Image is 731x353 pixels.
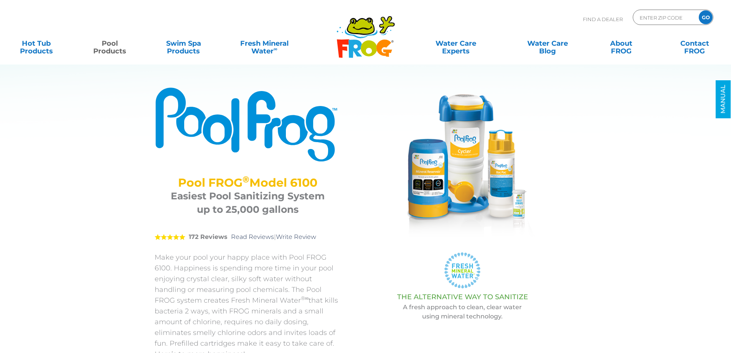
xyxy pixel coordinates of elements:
sup: ®∞ [301,295,309,301]
img: Product Logo [155,86,341,162]
a: Water CareBlog [519,36,576,51]
sup: ® [243,174,249,185]
div: | [155,222,341,252]
span: 5 [155,234,185,240]
strong: 172 Reviews [189,233,228,240]
a: Hot TubProducts [8,36,65,51]
a: ContactFROG [666,36,723,51]
a: Swim SpaProducts [155,36,212,51]
h3: THE ALTERNATIVE WAY TO SANITIZE [360,293,565,301]
a: AboutFROG [592,36,650,51]
a: Fresh MineralWater∞ [228,36,300,51]
p: A fresh approach to clean, clear water using mineral technology. [360,303,565,321]
sup: ∞ [274,46,277,52]
p: Find A Dealer [583,10,623,29]
a: Read Reviews [231,233,274,240]
input: GO [699,10,713,24]
a: PoolProducts [81,36,139,51]
h3: Easiest Pool Sanitizing System up to 25,000 gallons [164,189,331,216]
h2: Pool FROG Model 6100 [164,176,331,189]
input: Zip Code Form [639,12,691,23]
a: MANUAL [716,80,731,118]
a: Write Review [276,233,316,240]
a: Water CareExperts [409,36,502,51]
